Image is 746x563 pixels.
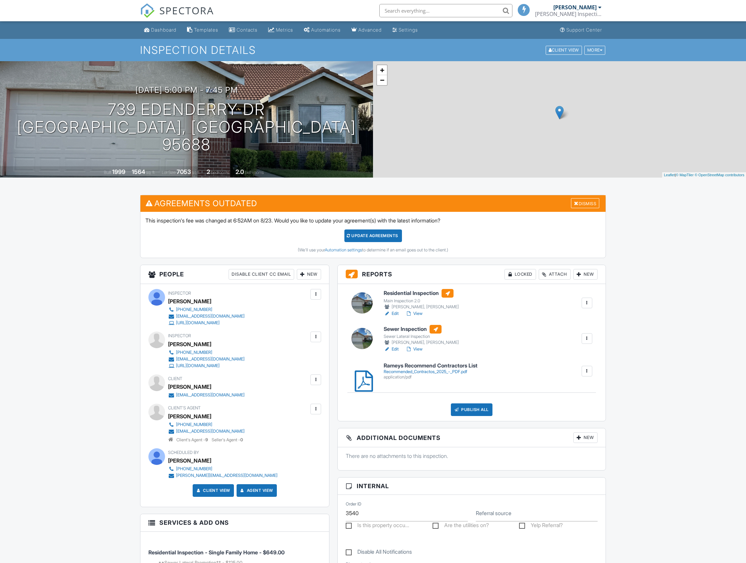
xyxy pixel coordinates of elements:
label: Referral source [476,509,511,517]
span: Inspector [168,291,191,296]
a: © OpenStreetMap contributors [695,173,744,177]
a: [PHONE_NUMBER] [168,306,245,313]
div: Dashboard [151,27,176,33]
a: [PERSON_NAME] [168,411,211,421]
div: Sewer Lateral Inspection [384,334,459,339]
a: Zoom out [377,75,387,85]
span: Lot Size [162,170,176,175]
div: [PERSON_NAME][EMAIL_ADDRESS][DOMAIN_NAME] [176,473,278,478]
span: Scheduled By [168,450,199,455]
input: Search everything... [379,4,512,17]
a: Agent View [239,487,273,494]
label: Order ID [346,501,361,507]
a: Automation settings [325,247,362,252]
a: SPECTORA [140,9,214,23]
a: Edit [384,346,399,352]
span: Residential Inspection - Single Family Home - $649.00 [148,549,284,556]
div: Advanced [358,27,382,33]
div: Settings [399,27,418,33]
div: [PERSON_NAME] [168,296,211,306]
a: Settings [390,24,421,36]
span: SPECTORA [159,3,214,17]
div: Contacts [237,27,258,33]
div: 1999 [112,168,125,175]
span: Client's Agent [168,405,201,410]
div: [PERSON_NAME] [553,4,597,11]
h3: Agreements Outdated [140,195,606,211]
div: [URL][DOMAIN_NAME] [176,320,220,326]
a: Dashboard [141,24,179,36]
div: New [573,269,598,280]
div: Update Agreements [344,229,402,242]
p: There are no attachments to this inspection. [346,452,598,460]
div: [EMAIL_ADDRESS][DOMAIN_NAME] [176,314,245,319]
div: [PHONE_NUMBER] [176,466,212,472]
a: [PHONE_NUMBER] [168,349,245,356]
a: View [405,310,423,317]
a: [EMAIL_ADDRESS][DOMAIN_NAME] [168,392,245,398]
div: Publish All [451,403,492,416]
div: Support Center [566,27,602,33]
span: Inspector [168,333,191,338]
div: Dismiss [571,198,599,209]
div: [PHONE_NUMBER] [176,350,212,355]
div: | [662,172,746,178]
a: [URL][DOMAIN_NAME] [168,362,245,369]
a: [EMAIL_ADDRESS][DOMAIN_NAME] [168,313,245,320]
div: Templates [194,27,218,33]
h6: Sewer Inspection [384,325,459,334]
h6: Rameys Recommend Contractors List [384,363,477,369]
h1: 739 Edenderry Dr [GEOGRAPHIC_DATA], [GEOGRAPHIC_DATA] 95688 [11,101,362,153]
div: 7053 [177,168,191,175]
a: Client View [195,487,230,494]
a: [PHONE_NUMBER] [168,466,278,472]
div: New [297,269,321,280]
div: Client View [546,46,582,55]
div: Automations [311,27,341,33]
a: Templates [184,24,221,36]
span: Client [168,376,182,381]
span: bathrooms [245,170,264,175]
label: Are the utilities on? [433,522,489,530]
div: [PERSON_NAME], [PERSON_NAME] [384,339,459,346]
div: Main Inspection 2.0 [384,298,459,304]
div: [EMAIL_ADDRESS][DOMAIN_NAME] [176,356,245,362]
label: Disable All Notifications [346,549,412,557]
a: [PHONE_NUMBER] [168,421,245,428]
div: 1564 [132,168,145,175]
div: Attach [539,269,571,280]
a: [URL][DOMAIN_NAME] [168,320,245,326]
div: Ramey's Inspection Services LLC [535,11,602,17]
a: [EMAIL_ADDRESS][DOMAIN_NAME] [168,428,245,435]
a: Advanced [349,24,384,36]
span: sq. ft. [146,170,155,175]
div: [PHONE_NUMBER] [176,307,212,312]
a: Metrics [266,24,296,36]
div: Recommended_Contractos_2025_-_PDF.pdf [384,369,477,374]
div: [PERSON_NAME], [PERSON_NAME] [384,304,459,310]
span: Seller's Agent - [212,437,243,442]
h3: People [140,265,329,284]
div: Metrics [276,27,293,33]
a: Support Center [557,24,605,36]
a: Residential Inspection Main Inspection 2.0 [PERSON_NAME], [PERSON_NAME] [384,289,459,310]
div: [PERSON_NAME] [168,339,211,349]
a: [PERSON_NAME][EMAIL_ADDRESS][DOMAIN_NAME] [168,472,278,479]
a: Zoom in [377,65,387,75]
a: Client View [545,47,584,52]
div: 2.0 [236,168,244,175]
h3: Reports [338,265,606,284]
div: [EMAIL_ADDRESS][DOMAIN_NAME] [176,392,245,398]
h6: Residential Inspection [384,289,459,298]
a: Contacts [226,24,260,36]
div: Locked [504,269,536,280]
span: bedrooms [211,170,229,175]
div: Disable Client CC Email [229,269,294,280]
a: Automations (Basic) [301,24,343,36]
div: [PERSON_NAME] [168,456,211,466]
div: (We'll use your to determine if an email goes out to the client.) [145,247,601,253]
div: This inspection's fee was changed at 6:52AM on 8/23. Would you like to update your agreement(s) w... [140,212,606,258]
a: View [405,346,423,352]
strong: 9 [205,437,208,442]
h3: Internal [338,478,606,495]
